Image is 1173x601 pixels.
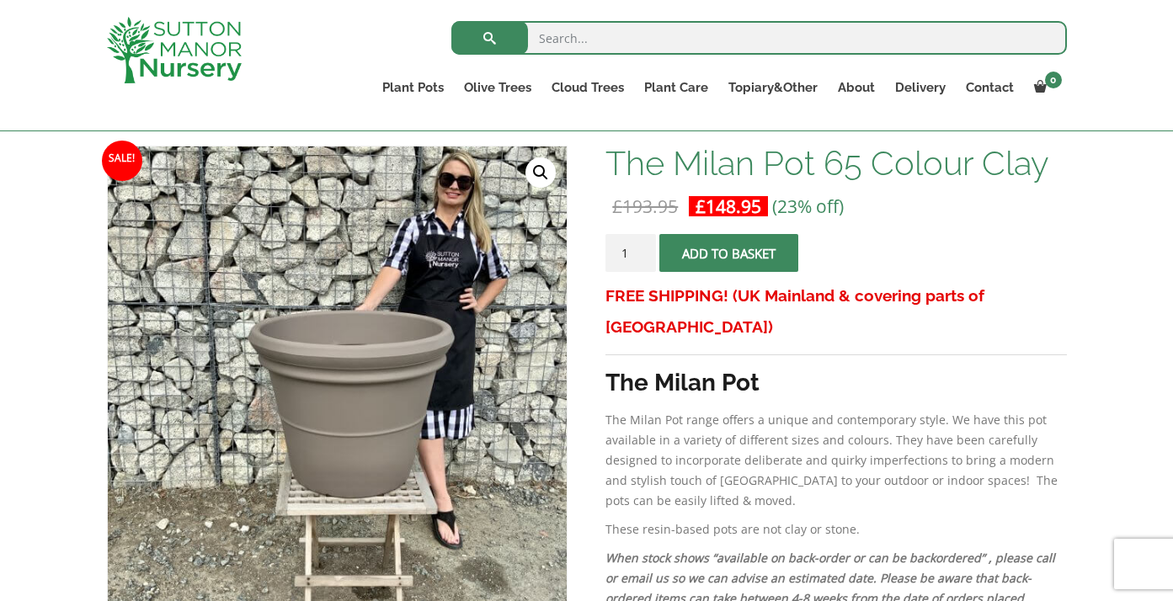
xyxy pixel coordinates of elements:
[634,76,718,99] a: Plant Care
[451,21,1067,55] input: Search...
[612,194,622,218] span: £
[102,141,142,181] span: Sale!
[659,234,798,272] button: Add to basket
[772,194,844,218] span: (23% off)
[605,234,656,272] input: Product quantity
[372,76,454,99] a: Plant Pots
[828,76,885,99] a: About
[605,519,1066,540] p: These resin-based pots are not clay or stone.
[605,280,1066,343] h3: FREE SHIPPING! (UK Mainland & covering parts of [GEOGRAPHIC_DATA])
[718,76,828,99] a: Topiary&Other
[956,76,1024,99] a: Contact
[612,194,678,218] bdi: 193.95
[696,194,706,218] span: £
[605,369,760,396] strong: The Milan Pot
[525,157,556,188] a: View full-screen image gallery
[454,76,541,99] a: Olive Trees
[107,17,242,83] img: logo
[1045,72,1062,88] span: 0
[696,194,761,218] bdi: 148.95
[885,76,956,99] a: Delivery
[605,410,1066,511] p: The Milan Pot range offers a unique and contemporary style. We have this pot available in a varie...
[541,76,634,99] a: Cloud Trees
[605,146,1066,181] h1: The Milan Pot 65 Colour Clay
[1024,76,1067,99] a: 0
